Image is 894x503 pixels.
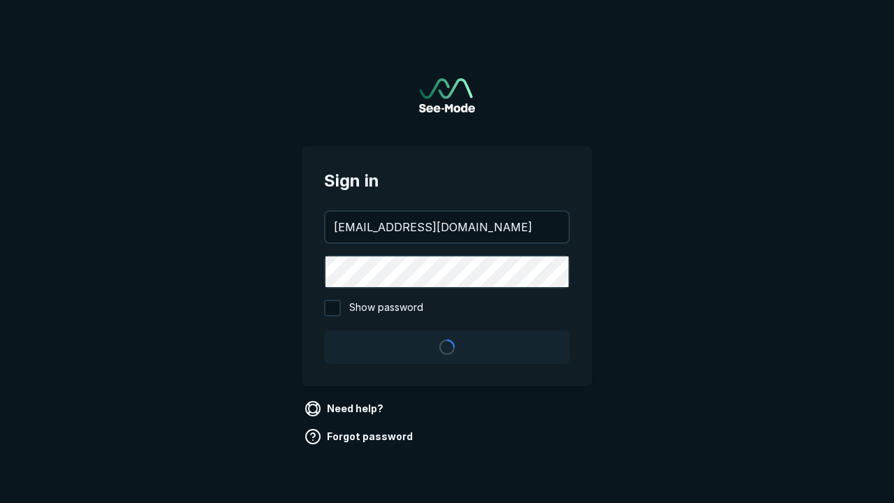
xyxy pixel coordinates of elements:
a: Forgot password [302,425,418,448]
input: your@email.com [325,212,569,242]
span: Show password [349,300,423,316]
img: See-Mode Logo [419,78,475,112]
a: Need help? [302,398,389,420]
a: Go to sign in [419,78,475,112]
span: Sign in [324,168,570,194]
